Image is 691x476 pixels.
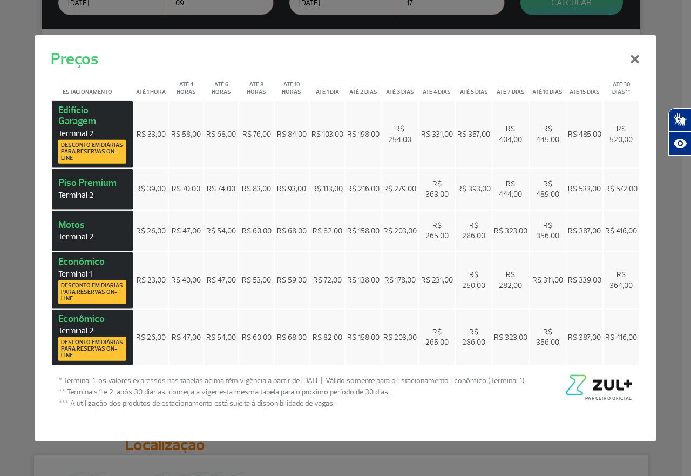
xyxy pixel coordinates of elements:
span: R$ 103,00 [311,129,343,138]
span: R$ 520,00 [609,124,633,144]
strong: Piso Premium [58,177,126,200]
span: Terminal 2 [58,232,126,242]
span: R$ 33,00 [137,129,166,138]
span: R$ 60,00 [242,332,272,341]
span: R$ 54,00 [206,226,236,235]
span: R$ 53,00 [242,276,271,285]
span: R$ 68,00 [277,332,307,341]
span: R$ 286,00 [462,327,485,347]
img: logo-zul-black.png [563,375,632,395]
span: R$ 138,00 [347,276,380,285]
th: Até 8 horas [239,72,273,99]
th: Estacionamento [52,72,133,99]
span: R$ 47,00 [207,276,236,285]
button: Abrir tradutor de língua de sinais. [668,108,691,132]
span: R$ 393,00 [457,184,491,193]
th: Até 5 dias [456,72,491,99]
span: R$ 356,00 [536,327,559,347]
span: R$ 363,00 [425,179,449,199]
span: R$ 357,00 [457,129,490,138]
button: Close [621,38,649,77]
th: Até 2 dias [345,72,381,99]
span: R$ 113,00 [312,184,343,193]
span: * Terminal 1: os valores expressos nas tabelas acima têm vigência a partir de [DATE]. Válido some... [59,375,526,386]
strong: Econômico [58,256,126,304]
span: R$ 286,00 [462,221,485,241]
span: R$ 250,00 [462,270,485,290]
span: R$ 416,00 [605,226,637,235]
span: R$ 485,00 [568,129,601,138]
span: R$ 83,00 [242,184,271,193]
span: R$ 265,00 [425,327,449,347]
div: Plugin de acessibilidade da Hand Talk. [668,108,691,156]
span: Terminal 2 [58,190,126,200]
strong: Econômico [58,312,126,361]
span: R$ 158,00 [347,332,380,341]
span: R$ 72,00 [313,276,342,285]
span: R$ 444,00 [499,179,522,199]
span: R$ 84,00 [277,129,307,138]
span: Desconto em diárias para reservas on-line [61,339,124,359]
span: *** A utilização dos produtos de estacionamento está sujeita à disponibilidade de vagas. [59,398,526,409]
span: ** Terminais 1 e 2: após 30 diárias, começa a viger esta mesma tabela para o próximo período de 3... [59,386,526,398]
span: R$ 74,00 [207,184,235,193]
th: Até 30 dias** [604,72,640,99]
th: Até 10 dias [530,72,565,99]
span: R$ 331,00 [421,129,453,138]
span: R$ 254,00 [388,124,411,144]
span: R$ 445,00 [536,124,559,144]
span: R$ 54,00 [206,332,236,341]
th: Até 3 dias [382,72,418,99]
span: R$ 387,00 [568,226,601,235]
th: Até 4 dias [419,72,455,99]
span: R$ 47,00 [172,226,201,235]
span: R$ 59,00 [277,276,307,285]
span: R$ 39,00 [136,184,166,193]
span: R$ 279,00 [383,184,416,193]
span: R$ 231,00 [421,276,453,285]
span: R$ 23,00 [137,276,166,285]
span: R$ 26,00 [136,332,166,341]
th: Até 1 dia [310,72,345,99]
span: R$ 533,00 [568,184,601,193]
span: R$ 60,00 [242,226,272,235]
span: R$ 311,00 [532,276,563,285]
span: R$ 339,00 [568,276,601,285]
span: R$ 364,00 [609,270,633,290]
span: R$ 68,00 [277,226,307,235]
span: R$ 356,00 [536,221,559,241]
span: R$ 216,00 [347,184,380,193]
th: Até 10 horas [275,72,309,99]
strong: Motos [58,218,126,242]
span: Desconto em diárias para reservas on-line [61,282,124,301]
span: R$ 387,00 [568,332,601,341]
span: R$ 323,00 [494,332,527,341]
span: R$ 70,00 [172,184,200,193]
span: Desconto em diárias para reservas on-line [61,142,124,161]
button: Abrir recursos assistivos. [668,132,691,156]
span: Terminal 1 [58,269,126,279]
span: R$ 265,00 [425,221,449,241]
span: R$ 572,00 [605,184,638,193]
span: R$ 93,00 [277,184,306,193]
th: Até 1 hora [134,72,168,99]
span: R$ 68,00 [206,129,236,138]
th: Até 4 horas [169,72,203,99]
span: R$ 47,00 [172,332,201,341]
span: R$ 489,00 [536,179,559,199]
span: R$ 76,00 [242,129,271,138]
span: R$ 323,00 [494,226,527,235]
h5: Preços [51,46,98,71]
span: R$ 416,00 [605,332,637,341]
span: R$ 178,00 [384,276,416,285]
span: R$ 82,00 [313,226,342,235]
span: Terminal 2 [58,128,126,138]
th: Até 6 horas [204,72,238,99]
span: R$ 82,00 [313,332,342,341]
span: R$ 282,00 [499,270,522,290]
span: R$ 26,00 [136,226,166,235]
span: R$ 404,00 [499,124,522,144]
th: Até 15 dias [567,72,602,99]
span: R$ 158,00 [347,226,380,235]
span: Parceiro Oficial [585,395,632,401]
